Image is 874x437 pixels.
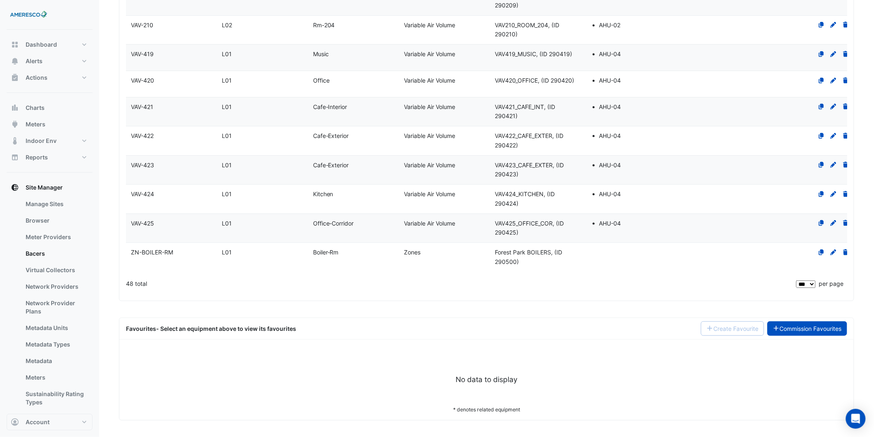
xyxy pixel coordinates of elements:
span: VAV-423 [131,161,154,169]
a: Meters [19,369,93,386]
a: Delete [842,21,850,28]
span: VAV-422 [131,132,154,139]
span: VAV424_KITCHEN, (ID 290424) [495,190,555,207]
li: AHU-04 [599,50,667,59]
button: Site Manager [7,179,93,196]
span: ZN-BOILER-RM [131,249,173,256]
button: Reports [7,149,93,166]
a: Sustainability Rating Types [19,386,93,411]
li: AHU-04 [599,131,667,141]
app-icon: Dashboard [11,40,19,49]
small: * denotes related equipment [453,406,520,413]
span: VAV-420 [131,77,154,84]
li: AHU-04 [599,76,667,85]
span: Variable Air Volume [404,190,455,197]
span: Alerts [26,57,43,65]
span: L01 [222,220,232,227]
span: VAV423_CAFE_EXTER, (ID 290423) [495,161,564,178]
a: Edit [830,77,837,84]
a: Network Providers [19,278,93,295]
span: Forest Park BOILERS, (ID 290500) [495,249,563,265]
span: per page [819,280,844,287]
span: Zones [404,249,420,256]
a: Clone Equipment [818,50,825,57]
a: Delete [842,132,850,139]
a: Manage Sites [19,196,93,212]
button: Actions [7,69,93,86]
a: Delete [842,249,850,256]
span: Indoor Env [26,137,57,145]
span: Charts [26,104,45,112]
span: VAV419_MUSIC, (ID 290419) [495,50,572,57]
span: Variable Air Volume [404,77,455,84]
a: Edit [830,220,837,227]
span: Variable Air Volume [404,21,455,28]
span: L01 [222,50,232,57]
span: - Select an equipment above to view its favourites [156,325,296,332]
span: L01 [222,161,232,169]
span: Rm-204 [313,21,335,28]
span: L01 [222,77,232,84]
span: Office-Corridor [313,220,354,227]
button: Meters [7,116,93,133]
a: Meter Providers [19,229,93,245]
app-icon: Charts [11,104,19,112]
span: VAV-424 [131,190,154,197]
button: Indoor Env [7,133,93,149]
span: Cafe-Exterior [313,161,349,169]
a: Metadata Units [19,320,93,336]
li: AHU-04 [599,190,667,199]
span: Account [26,418,50,426]
span: Variable Air Volume [404,103,455,110]
a: Delete [842,103,850,110]
a: Delete [842,190,850,197]
span: Reports [26,153,48,161]
div: 48 total [126,273,795,294]
a: Clone Equipment [818,103,825,110]
a: Virtual Collectors [19,262,93,278]
span: Cafe-Exterior [313,132,349,139]
span: VAV421_CAFE_INT, (ID 290421) [495,103,556,120]
span: Meters [26,120,45,128]
li: AHU-04 [599,161,667,170]
span: VAV-421 [131,103,153,110]
a: Commission Favourites [767,321,848,336]
a: Delete [842,50,850,57]
span: Variable Air Volume [404,50,455,57]
span: L01 [222,249,232,256]
span: Variable Air Volume [404,132,455,139]
a: Network Provider Plans [19,295,93,320]
li: AHU-02 [599,21,667,30]
a: Delete [842,77,850,84]
a: Clone Equipment [818,21,825,28]
div: Open Intercom Messenger [846,409,866,429]
span: Variable Air Volume [404,220,455,227]
span: Music [313,50,329,57]
span: VAV-425 [131,220,154,227]
span: Cafe-Interior [313,103,347,110]
span: VAV422_CAFE_EXTER, (ID 290422) [495,132,564,149]
a: Clone Equipment [818,190,825,197]
a: Edit [830,190,837,197]
li: AHU-04 [599,102,667,112]
a: Delete [842,161,850,169]
app-icon: Alerts [11,57,19,65]
a: Clone Equipment [818,220,825,227]
a: Clone Equipment [818,77,825,84]
button: Charts [7,100,93,116]
span: VAV425_OFFICE_COR, (ID 290425) [495,220,564,236]
span: L02 [222,21,232,28]
span: L01 [222,103,232,110]
span: Dashboard [26,40,57,49]
span: L01 [222,132,232,139]
span: VAV-210 [131,21,153,28]
a: Browser [19,212,93,229]
span: Boiler-Rm [313,249,339,256]
span: VAV-419 [131,50,154,57]
app-icon: Site Manager [11,183,19,192]
a: Edit [830,50,837,57]
button: Alerts [7,53,93,69]
app-icon: Meters [11,120,19,128]
a: Edit [830,132,837,139]
span: Variable Air Volume [404,161,455,169]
